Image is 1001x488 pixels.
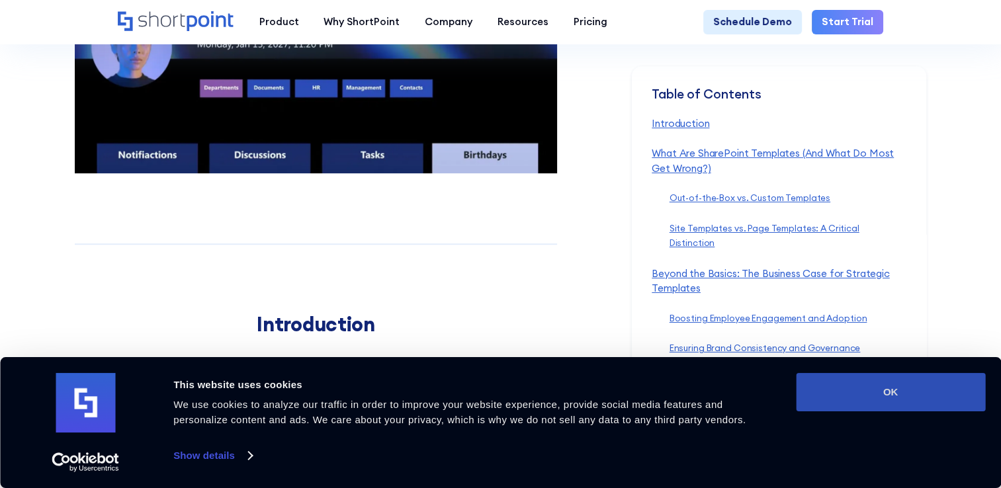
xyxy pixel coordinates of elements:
div: Resources [498,15,548,30]
a: Site Templates vs. Page Templates: A Critical Distinction‍ [670,222,859,249]
span: We use cookies to analyze our traffic in order to improve your website experience, provide social... [173,399,746,425]
a: Beyond the Basics: The Business Case for Strategic Templates‍ [652,267,889,295]
div: Product [259,15,298,30]
div: Why ShortPoint [324,15,400,30]
div: Company [425,15,472,30]
a: Why ShortPoint [311,10,412,35]
a: Resources [485,10,561,35]
a: Boosting Employee Engagement and Adoption‍ [670,313,867,324]
a: Pricing [561,10,620,35]
a: Product [247,10,312,35]
div: Pricing [574,15,607,30]
div: This website uses cookies [173,377,766,393]
a: Show details [173,446,251,466]
a: Schedule Demo [703,10,802,35]
button: OK [796,373,985,411]
img: logo [56,373,115,432]
a: Out-of-the-Box vs. Custom Templates‍ [670,192,830,204]
a: What Are SharePoint Templates (And What Do Most Get Wrong?)‍ [652,147,894,175]
a: Introduction‍ [652,117,709,130]
a: Company [412,10,485,35]
div: Table of Contents ‍ [652,86,906,116]
a: Usercentrics Cookiebot - opens in a new window [28,452,144,472]
a: Ensuring Brand Consistency and Governance‍ [670,343,861,354]
a: Home [118,11,234,32]
a: Start Trial [812,10,883,35]
strong: Introduction [257,311,374,337]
